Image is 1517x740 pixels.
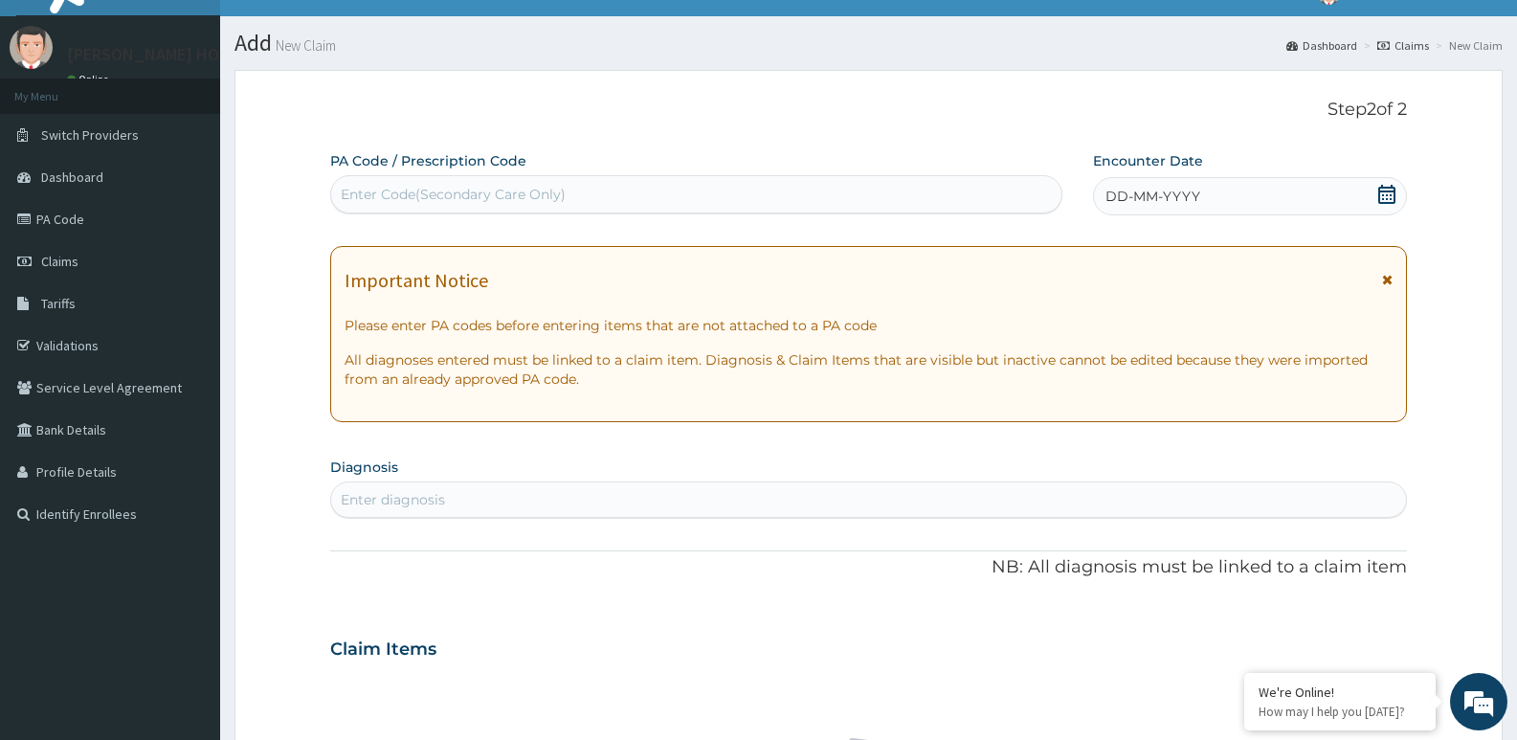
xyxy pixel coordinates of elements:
span: DD-MM-YYYY [1105,187,1200,206]
label: PA Code / Prescription Code [330,151,526,170]
li: New Claim [1431,37,1503,54]
small: New Claim [272,38,336,53]
span: We're online! [111,241,264,435]
div: Enter diagnosis [341,490,445,509]
p: All diagnoses entered must be linked to a claim item. Diagnosis & Claim Items that are visible bu... [345,350,1393,389]
h1: Add [234,31,1503,56]
p: Please enter PA codes before entering items that are not attached to a PA code [345,316,1393,335]
p: Step 2 of 2 [330,100,1407,121]
p: How may I help you today? [1259,704,1421,720]
div: Minimize live chat window [314,10,360,56]
label: Encounter Date [1093,151,1203,170]
span: Claims [41,253,78,270]
textarea: Type your message and hit 'Enter' [10,523,365,590]
p: NB: All diagnosis must be linked to a claim item [330,555,1407,580]
label: Diagnosis [330,458,398,477]
a: Claims [1377,37,1429,54]
img: User Image [10,26,53,69]
h1: Important Notice [345,270,488,291]
h3: Claim Items [330,639,436,661]
div: Enter Code(Secondary Care Only) [341,185,566,204]
p: [PERSON_NAME] HOSPITAL [67,46,271,63]
a: Dashboard [1286,37,1357,54]
div: Chat with us now [100,107,322,132]
span: Tariffs [41,295,76,312]
span: Switch Providers [41,126,139,144]
img: d_794563401_company_1708531726252_794563401 [35,96,78,144]
a: Online [67,73,113,86]
div: We're Online! [1259,684,1421,701]
span: Dashboard [41,168,103,186]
